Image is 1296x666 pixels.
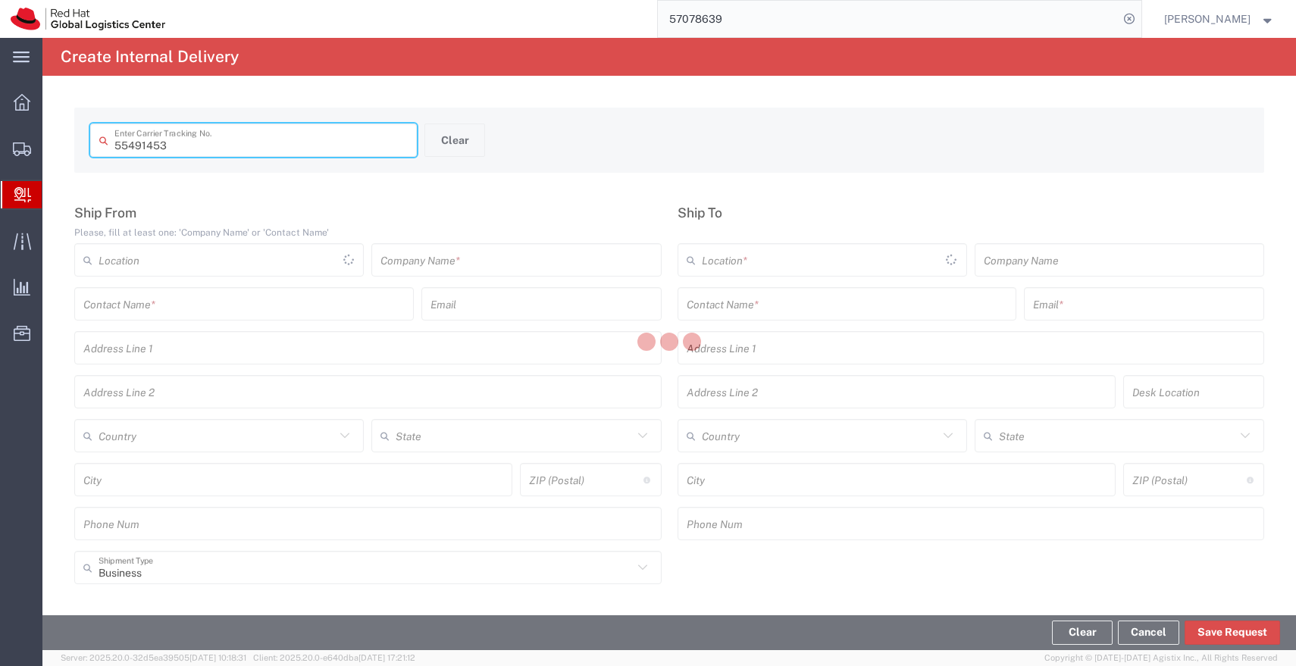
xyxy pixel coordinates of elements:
[658,1,1119,37] input: Search for shipment number, reference number
[1163,10,1276,28] button: [PERSON_NAME]
[61,653,246,662] span: Server: 2025.20.0-32d5ea39505
[358,653,415,662] span: [DATE] 17:21:12
[253,653,415,662] span: Client: 2025.20.0-e640dba
[189,653,246,662] span: [DATE] 10:18:31
[1164,11,1251,27] span: Nilesh Shinde
[11,8,165,30] img: logo
[1044,652,1278,664] span: Copyright © [DATE]-[DATE] Agistix Inc., All Rights Reserved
